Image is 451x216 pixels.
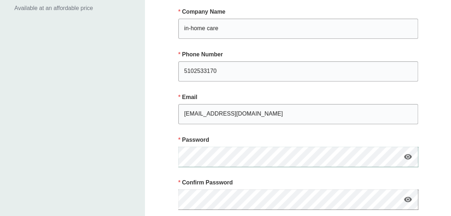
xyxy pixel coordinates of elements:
p: Email [178,93,418,102]
p: Confirm Password [178,178,418,187]
p: Password [178,136,418,144]
i: visibility [404,195,412,204]
p: Phone Number [178,50,418,59]
p: Available at an affordable price [14,4,131,13]
i: visibility [404,152,412,161]
p: Company Name [178,8,418,16]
